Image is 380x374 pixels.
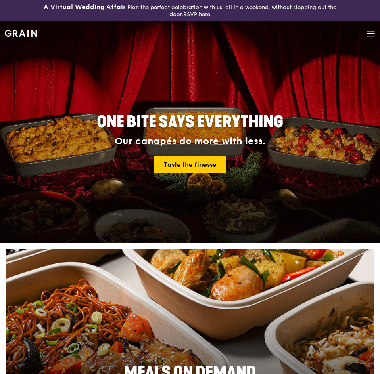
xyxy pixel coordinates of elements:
[183,11,210,18] a: RSVP here
[5,21,37,44] a: GrainGrain
[44,3,126,11] h3: A Virtual Wedding Affair
[32,3,348,18] div: Plan the perfect celebration with us, all in a weekend, without stepping out the door.
[47,136,333,147] div: Our canapés do more with less.
[97,113,283,132] span: ONE BITE SAYS EVERYTHING
[5,30,37,37] img: Grain
[154,156,226,173] a: Taste the finesse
